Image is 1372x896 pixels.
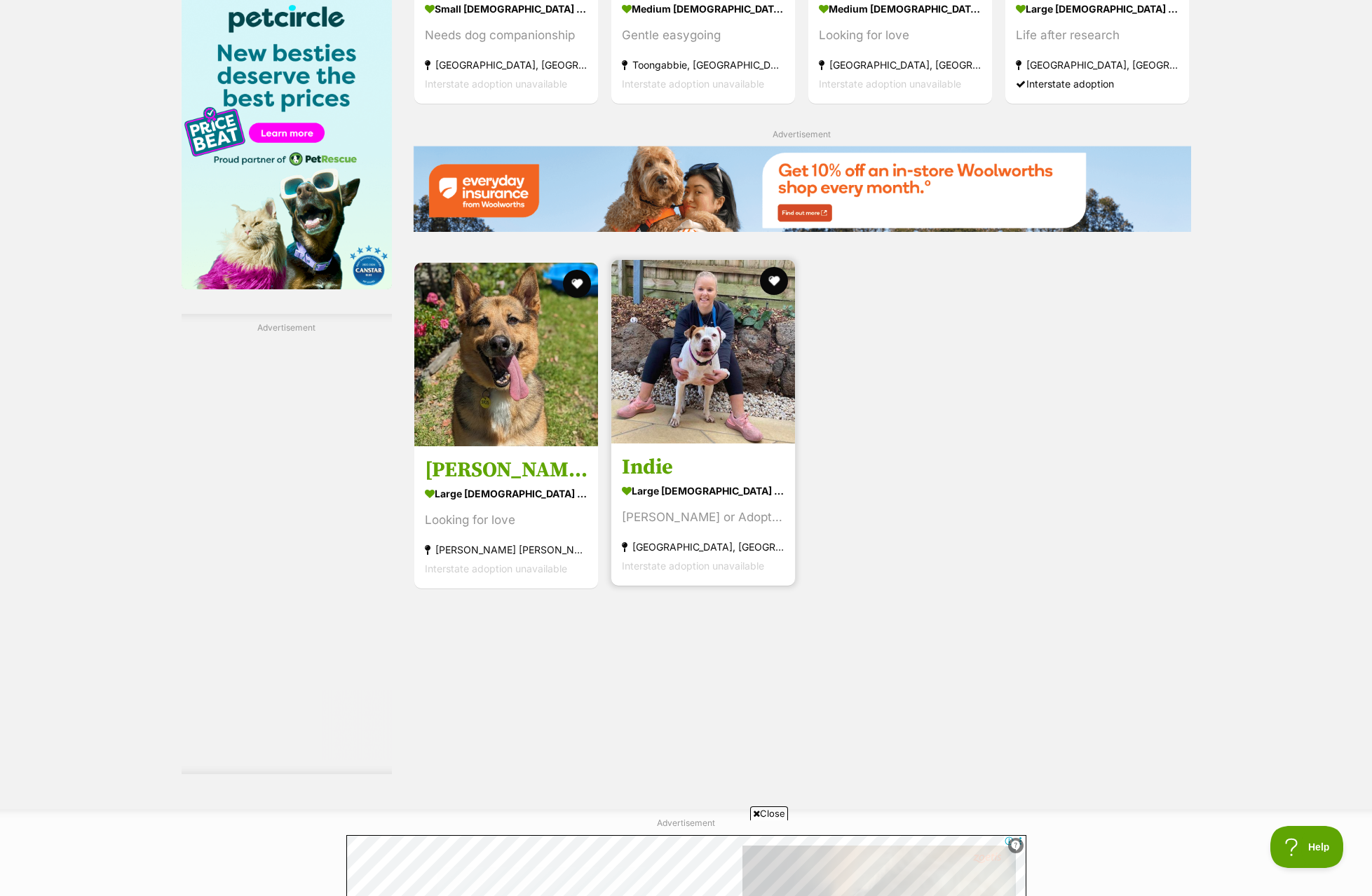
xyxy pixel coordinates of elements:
[819,78,961,90] span: Interstate adoption unavailable
[1270,826,1344,868] iframe: Help Scout Beacon - Open
[1010,839,1022,852] img: info.svg
[182,340,392,760] iframe: Advertisement
[622,55,785,74] strong: Toongabbie, [GEOGRAPHIC_DATA]
[622,78,764,90] span: Interstate adoption unavailable
[425,511,587,530] div: Looking for love
[622,508,785,527] div: [PERSON_NAME] or Adopt | [GEOGRAPHIC_DATA]
[425,26,587,45] div: Needs dog companionship
[563,270,591,298] button: favourite
[413,146,1191,235] a: Everyday Insurance promotional banner
[1016,26,1179,45] div: Life after research
[425,55,587,74] strong: [GEOGRAPHIC_DATA], [GEOGRAPHIC_DATA]
[1016,74,1179,93] div: Interstate adoption
[431,826,942,889] iframe: Advertisement
[760,267,788,295] button: favourite
[413,146,1191,232] img: Everyday Insurance promotional banner
[622,454,785,481] h3: Indie
[414,446,598,588] a: [PERSON_NAME] large [DEMOGRAPHIC_DATA] Dog Looking for love [PERSON_NAME] [PERSON_NAME], [GEOGRAP...
[622,537,785,556] strong: [GEOGRAPHIC_DATA], [GEOGRAPHIC_DATA]
[750,806,788,820] span: Close
[425,540,587,559] strong: [PERSON_NAME] [PERSON_NAME], [GEOGRAPHIC_DATA]
[425,483,587,504] strong: large [DEMOGRAPHIC_DATA] Dog
[819,26,982,45] div: Looking for love
[425,78,567,90] span: Interstate adoption unavailable
[611,260,795,443] img: Indie - American Bulldog
[1016,55,1179,74] strong: [GEOGRAPHIC_DATA], [GEOGRAPHIC_DATA]
[425,563,567,574] span: Interstate adoption unavailable
[819,55,982,74] strong: [GEOGRAPHIC_DATA], [GEOGRAPHIC_DATA]
[414,263,598,446] img: Archer - German Shepherd Dog x Siberian Husky Dog
[611,443,795,586] a: Indie large [DEMOGRAPHIC_DATA] Dog [PERSON_NAME] or Adopt | [GEOGRAPHIC_DATA] [GEOGRAPHIC_DATA], ...
[622,481,785,501] strong: large [DEMOGRAPHIC_DATA] Dog
[773,129,831,139] span: Advertisement
[622,560,764,572] span: Interstate adoption unavailable
[622,26,785,45] div: Gentle easygoing
[182,314,392,774] div: Advertisement
[425,457,587,483] h3: [PERSON_NAME]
